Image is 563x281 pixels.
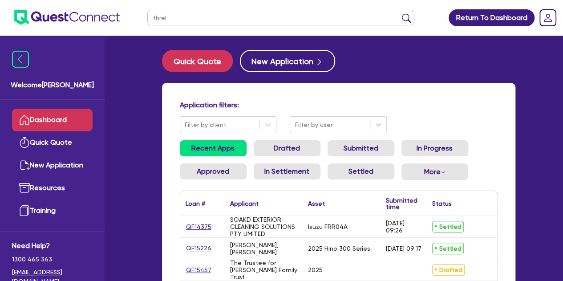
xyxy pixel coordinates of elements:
div: The Trustee for [PERSON_NAME] Family Trust [230,259,297,281]
a: QF14375 [186,222,212,232]
a: In Settlement [254,163,320,179]
span: Welcome [PERSON_NAME] [11,80,94,90]
div: Applicant [230,200,259,207]
img: quest-connect-logo-blue [14,10,120,25]
span: Drafted [432,264,465,276]
button: Dropdown toggle [401,163,468,180]
div: [PERSON_NAME], [PERSON_NAME] [230,241,297,256]
a: Quick Quote [12,131,93,154]
img: icon-menu-close [12,51,29,68]
span: Need Help? [12,240,93,251]
a: Dropdown toggle [536,6,559,29]
a: Submitted [328,140,394,156]
a: Recent Apps [180,140,247,156]
div: Status [432,200,452,207]
a: QF15457 [186,265,212,275]
img: quick-quote [19,137,30,148]
div: Isuzu FRR04A [308,223,348,230]
span: Settled [432,221,464,232]
img: resources [19,183,30,193]
div: Asset [308,200,325,207]
a: New Application [12,154,93,177]
div: 2025 [308,266,323,273]
span: 1300 465 363 [12,255,93,264]
div: Loan # [186,200,205,207]
a: QF15226 [186,243,212,253]
a: Return To Dashboard [449,9,535,26]
div: 2025 Hino 300 Series [308,245,370,252]
div: SOAKD EXTERIOR CLEANING SOLUTIONS PTY LIMITED [230,216,297,237]
img: training [19,205,30,216]
h4: Application filters: [180,101,498,109]
a: Dashboard [12,109,93,131]
a: Approved [180,163,247,179]
div: [DATE] 09:26 [386,220,421,234]
button: New Application [240,50,335,72]
img: new-application [19,160,30,171]
a: Drafted [254,140,320,156]
a: Training [12,200,93,222]
div: [DATE] 09:17 [386,245,421,252]
a: In Progress [401,140,468,156]
a: Settled [328,163,394,179]
input: Search by name, application ID or mobile number... [147,10,414,25]
button: Quick Quote [162,50,233,72]
a: Quick Quote [162,50,240,72]
div: Submitted time [386,197,417,210]
a: Resources [12,177,93,200]
span: Settled [432,243,464,254]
